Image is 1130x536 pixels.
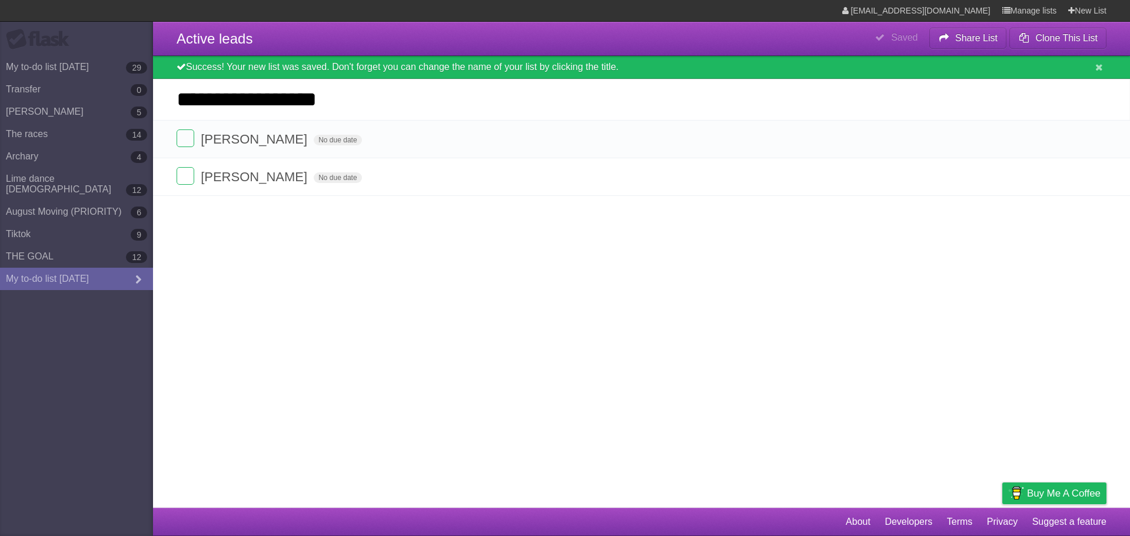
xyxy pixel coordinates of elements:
div: Success! Your new list was saved. Don't forget you can change the name of your list by clicking t... [153,56,1130,79]
a: About [846,511,870,533]
b: 14 [126,129,147,141]
b: 12 [126,184,147,196]
b: Saved [891,32,918,42]
a: Buy me a coffee [1002,482,1106,504]
b: Share List [955,33,998,43]
b: 6 [131,207,147,218]
a: Privacy [987,511,1018,533]
button: Share List [929,28,1007,49]
span: [PERSON_NAME] [201,169,310,184]
a: Developers [885,511,932,533]
label: Done [177,167,194,185]
span: No due date [314,135,361,145]
label: Done [177,129,194,147]
img: Buy me a coffee [1008,483,1024,503]
b: 12 [126,251,147,263]
b: 4 [131,151,147,163]
b: 9 [131,229,147,241]
b: Clone This List [1035,33,1098,43]
div: Flask [6,29,77,50]
a: Terms [947,511,973,533]
a: Suggest a feature [1032,511,1106,533]
b: 5 [131,106,147,118]
span: [PERSON_NAME] [201,132,310,147]
span: Buy me a coffee [1027,483,1101,504]
button: Clone This List [1009,28,1106,49]
span: Active leads [177,31,252,46]
b: 0 [131,84,147,96]
span: No due date [314,172,361,183]
b: 29 [126,62,147,74]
